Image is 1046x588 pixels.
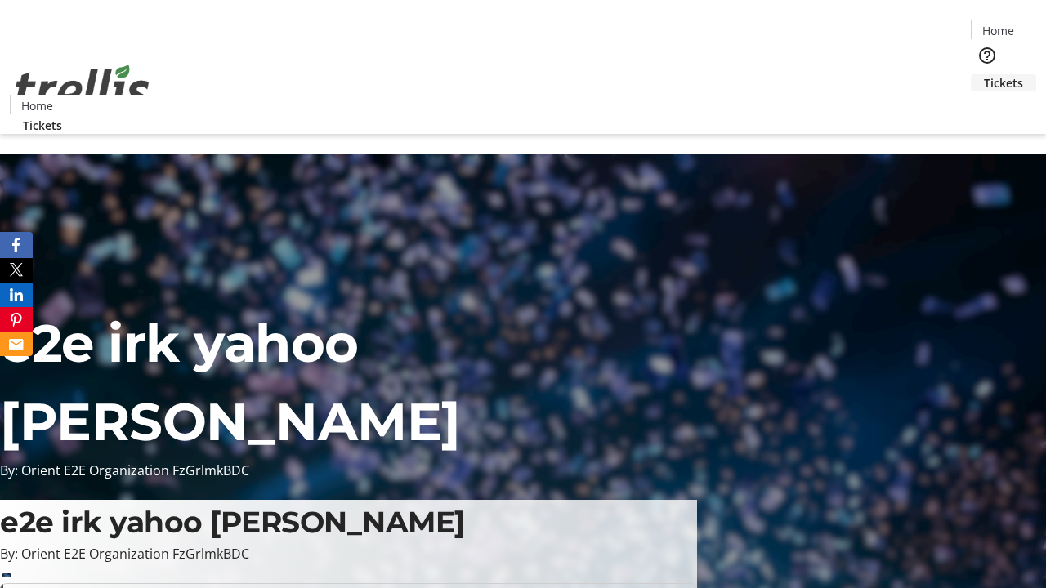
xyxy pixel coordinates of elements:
[21,97,53,114] span: Home
[10,47,155,128] img: Orient E2E Organization FzGrlmkBDC's Logo
[971,91,1004,124] button: Cart
[11,97,63,114] a: Home
[972,22,1024,39] a: Home
[971,74,1036,91] a: Tickets
[984,74,1023,91] span: Tickets
[971,39,1004,72] button: Help
[982,22,1014,39] span: Home
[23,117,62,134] span: Tickets
[10,117,75,134] a: Tickets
